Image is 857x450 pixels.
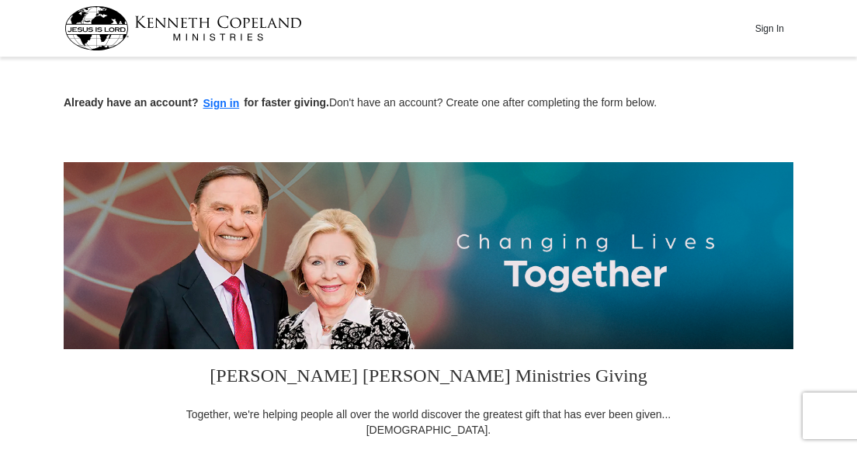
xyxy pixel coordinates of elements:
[64,95,793,112] p: Don't have an account? Create one after completing the form below.
[64,6,302,50] img: kcm-header-logo.svg
[176,407,681,438] div: Together, we're helping people all over the world discover the greatest gift that has ever been g...
[746,16,793,40] button: Sign In
[64,96,329,109] strong: Already have an account? for faster giving.
[199,95,245,112] button: Sign in
[176,349,681,407] h3: [PERSON_NAME] [PERSON_NAME] Ministries Giving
